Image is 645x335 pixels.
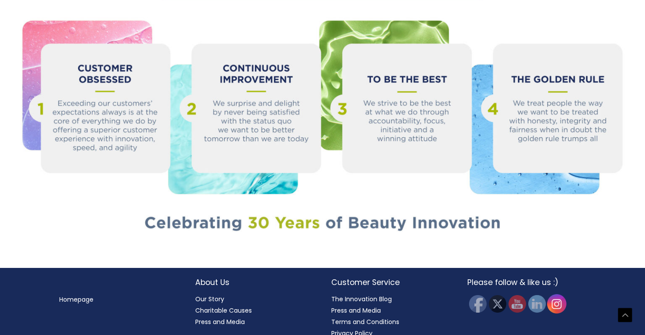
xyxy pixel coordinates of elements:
[195,293,314,328] nav: About Us
[195,277,314,288] h2: About Us
[331,306,381,315] a: Press and Media
[331,277,450,288] h2: Customer Service
[469,295,487,313] img: Facebook
[59,295,93,304] a: Homepage
[195,317,245,326] a: Press and Media
[331,317,399,326] a: Terms and Conditions
[195,295,224,303] a: Our Story
[489,295,506,313] img: Twitter
[467,277,586,288] h2: Please follow & like us :)
[59,294,178,305] nav: Menu
[195,306,252,315] a: Charitable Causes
[331,295,392,303] a: The Innovation Blog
